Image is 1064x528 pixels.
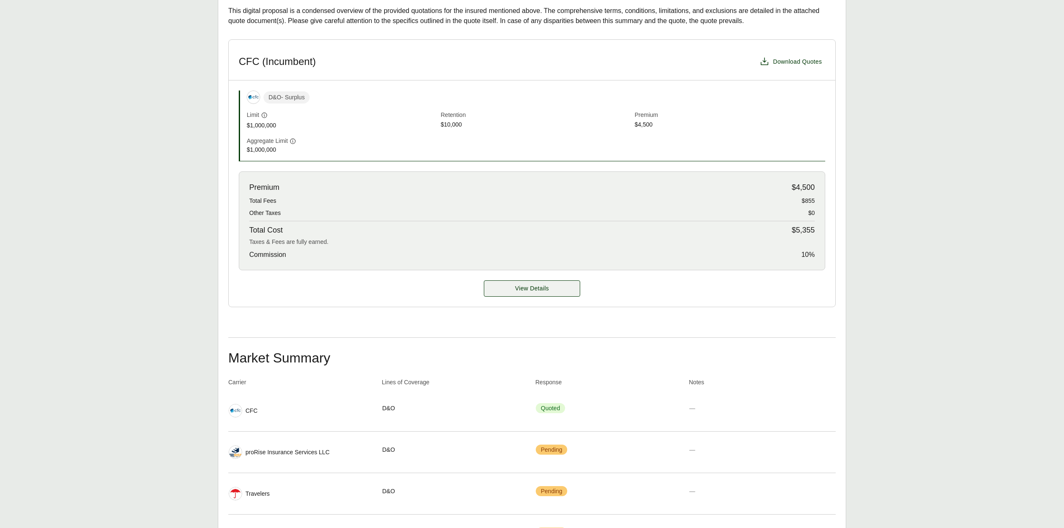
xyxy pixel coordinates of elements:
[382,487,395,496] span: D&O
[535,378,682,390] th: Response
[635,120,825,130] span: $4,500
[245,489,270,498] span: Travelers
[247,121,437,130] span: $1,000,000
[263,91,310,104] span: D&O - Surplus
[515,284,549,293] span: View Details
[249,238,815,246] div: Taxes & Fees are fully earned.
[802,197,815,205] span: $855
[249,209,281,217] span: Other Taxes
[247,111,259,119] span: Limit
[249,225,283,236] span: Total Cost
[249,197,276,205] span: Total Fees
[690,446,695,453] span: —
[690,405,695,412] span: —
[229,446,242,458] img: proRise Insurance Services LLC logo
[441,120,631,130] span: $10,000
[228,351,836,365] h2: Market Summary
[635,111,825,120] span: Premium
[756,53,825,70] button: Download Quotes
[484,280,580,297] a: CFC (Incumbent) details
[536,403,565,413] span: Quoted
[441,111,631,120] span: Retention
[382,404,395,413] span: D&O
[690,488,695,494] span: —
[239,55,316,68] h3: CFC (Incumbent)
[249,250,286,260] span: Commission
[773,57,822,66] span: Download Quotes
[808,209,815,217] span: $0
[245,448,330,457] span: proRise Insurance Services LLC
[536,445,567,455] span: Pending
[249,182,279,193] span: Premium
[229,404,242,417] img: CFC logo
[247,137,288,145] span: Aggregate Limit
[229,487,242,500] img: Travelers logo
[801,250,815,260] span: 10 %
[382,378,529,390] th: Lines of Coverage
[792,225,815,236] span: $5,355
[484,280,580,297] button: View Details
[245,406,258,415] span: CFC
[536,486,567,496] span: Pending
[247,145,437,154] span: $1,000,000
[247,91,260,104] img: CFC
[382,445,395,454] span: D&O
[792,182,815,193] span: $4,500
[228,378,375,390] th: Carrier
[689,378,836,390] th: Notes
